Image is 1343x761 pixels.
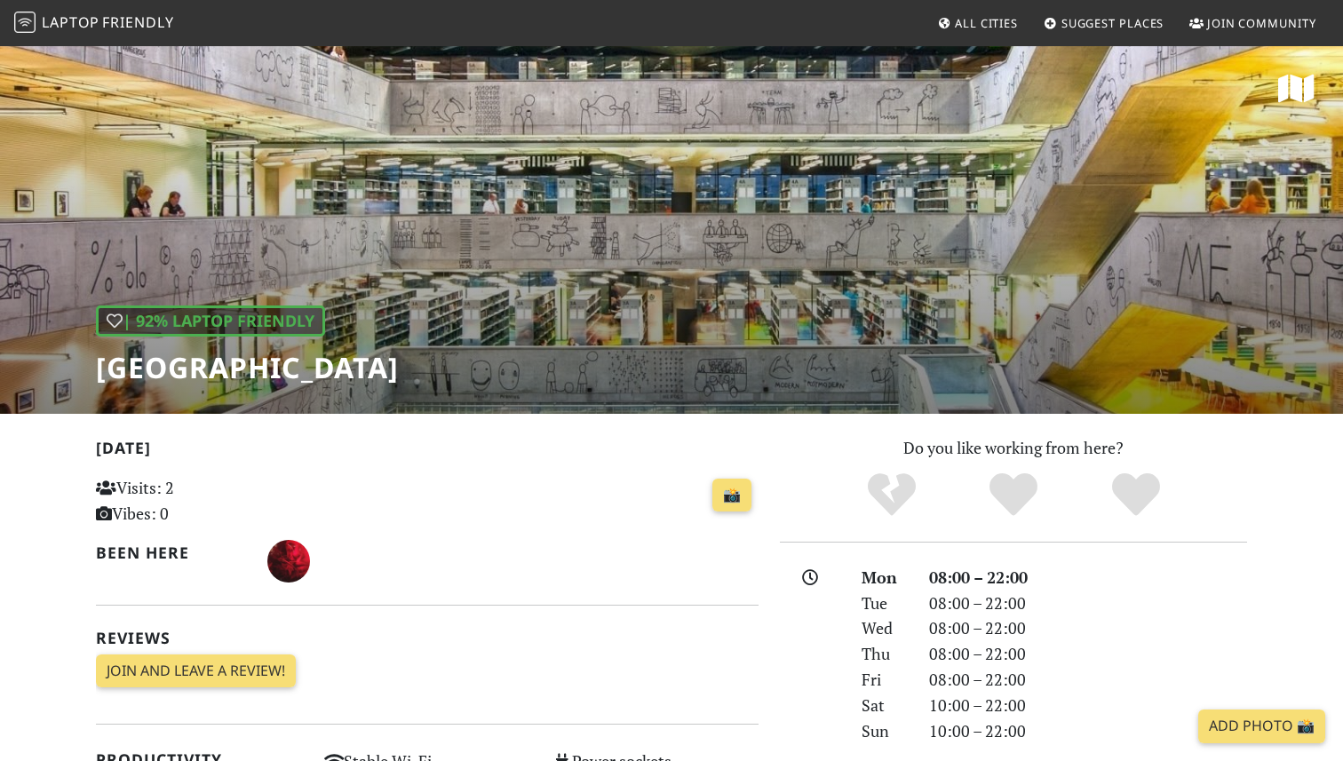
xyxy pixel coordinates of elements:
[918,615,1258,641] div: 08:00 – 22:00
[780,435,1247,461] p: Do you like working from here?
[96,543,246,562] h2: Been here
[952,471,1075,519] div: Yes
[918,667,1258,693] div: 08:00 – 22:00
[267,549,310,570] span: Samuel Zachariev
[830,471,953,519] div: No
[851,667,918,693] div: Fri
[96,351,399,384] h1: [GEOGRAPHIC_DATA]
[96,305,325,337] div: | 92% Laptop Friendly
[1207,15,1316,31] span: Join Community
[96,475,303,527] p: Visits: 2 Vibes: 0
[1037,7,1172,39] a: Suggest Places
[918,718,1258,744] div: 10:00 – 22:00
[955,15,1018,31] span: All Cities
[712,479,751,512] a: 📸
[42,12,99,32] span: Laptop
[267,540,310,583] img: 2224-samuel.jpg
[96,629,759,647] h2: Reviews
[14,8,174,39] a: LaptopFriendly LaptopFriendly
[14,12,36,33] img: LaptopFriendly
[851,615,918,641] div: Wed
[851,718,918,744] div: Sun
[96,439,759,464] h2: [DATE]
[1198,709,1325,743] a: Add Photo 📸
[918,565,1258,591] div: 08:00 – 22:00
[851,693,918,718] div: Sat
[851,641,918,667] div: Thu
[102,12,173,32] span: Friendly
[96,654,296,688] a: Join and leave a review!
[918,693,1258,718] div: 10:00 – 22:00
[918,641,1258,667] div: 08:00 – 22:00
[1061,15,1164,31] span: Suggest Places
[1182,7,1323,39] a: Join Community
[851,591,918,616] div: Tue
[1075,471,1197,519] div: Definitely!
[851,565,918,591] div: Mon
[918,591,1258,616] div: 08:00 – 22:00
[930,7,1025,39] a: All Cities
